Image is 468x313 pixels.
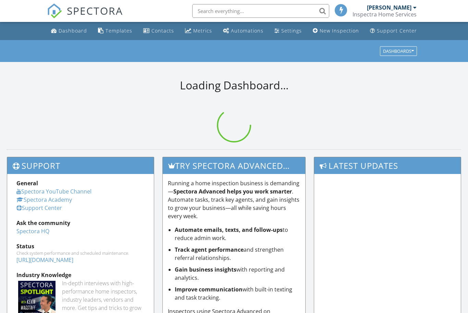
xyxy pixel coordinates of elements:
[140,25,177,37] a: Contacts
[353,11,417,18] div: Inspectra Home Services
[59,27,87,34] div: Dashboard
[16,256,73,264] a: [URL][DOMAIN_NAME]
[367,25,420,37] a: Support Center
[310,25,362,37] a: New Inspection
[272,25,305,37] a: Settings
[192,4,329,18] input: Search everything...
[16,219,145,227] div: Ask the community
[67,3,123,18] span: SPECTORA
[106,27,132,34] div: Templates
[175,226,283,234] strong: Automate emails, texts, and follow-ups
[175,266,236,273] strong: Gain business insights
[16,271,145,279] div: Industry Knowledge
[151,27,174,34] div: Contacts
[168,179,300,220] p: Running a home inspection business is demanding— . Automate tasks, track key agents, and gain ins...
[175,286,243,293] strong: Improve communication
[175,226,300,242] li: to reduce admin work.
[175,285,300,302] li: with built-in texting and task tracking.
[16,188,91,195] a: Spectora YouTube Channel
[383,49,414,53] div: Dashboards
[16,179,38,187] strong: General
[175,265,300,282] li: with reporting and analytics.
[16,196,72,203] a: Spectora Academy
[47,3,62,18] img: The Best Home Inspection Software - Spectora
[281,27,302,34] div: Settings
[377,27,417,34] div: Support Center
[163,157,305,174] h3: Try spectora advanced [DATE]
[47,9,123,24] a: SPECTORA
[380,46,417,56] button: Dashboards
[48,25,90,37] a: Dashboard
[16,204,62,212] a: Support Center
[16,227,49,235] a: Spectora HQ
[220,25,266,37] a: Automations (Basic)
[320,27,359,34] div: New Inspection
[193,27,212,34] div: Metrics
[182,25,215,37] a: Metrics
[95,25,135,37] a: Templates
[367,4,411,11] div: [PERSON_NAME]
[16,250,145,256] div: Check system performance and scheduled maintenance.
[173,188,292,195] strong: Spectora Advanced helps you work smarter
[7,157,154,174] h3: Support
[231,27,263,34] div: Automations
[314,157,461,174] h3: Latest Updates
[175,246,244,253] strong: Track agent performance
[16,242,145,250] div: Status
[175,246,300,262] li: and strengthen referral relationships.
